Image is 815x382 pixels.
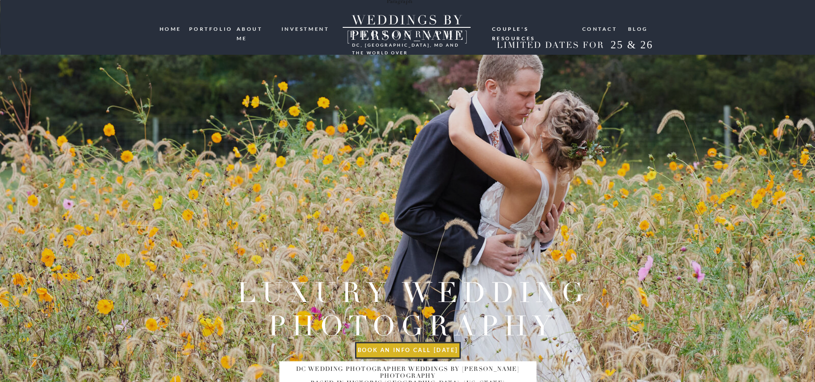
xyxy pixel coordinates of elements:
a: portfolio [189,24,230,33]
a: ABOUT ME [237,24,276,33]
a: WEDDINGS BY [PERSON_NAME] [329,13,486,28]
h2: 25 & 26 [604,38,660,54]
a: book an info call [DATE] [356,346,460,355]
h3: DC, [GEOGRAPHIC_DATA], md and the world over [352,41,462,48]
a: Contact [582,24,618,33]
a: investment [282,24,330,33]
a: blog [628,24,649,33]
a: Couple's resources [492,24,574,31]
h2: LIMITED DATES FOR [494,40,608,51]
h2: Luxury wedding photography [228,276,599,340]
a: HOME [160,24,183,33]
